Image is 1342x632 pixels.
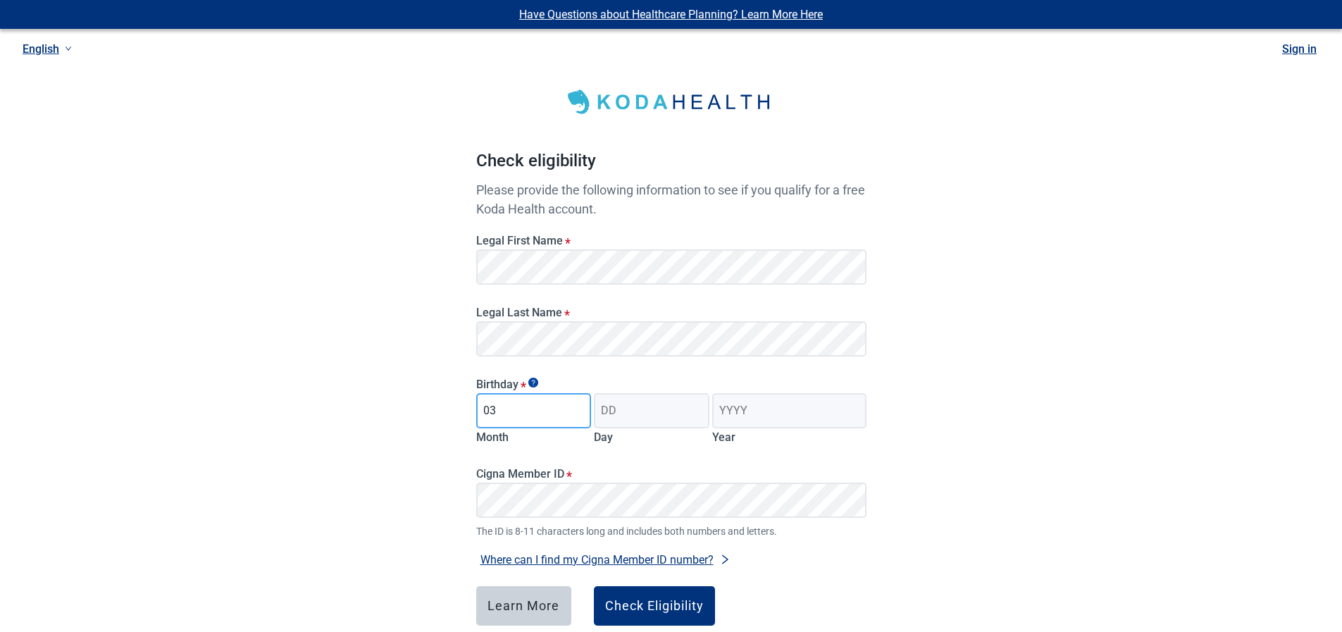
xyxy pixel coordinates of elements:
[528,378,538,388] span: Show tooltip
[476,550,735,569] button: Where can I find my Cigna Member ID number?
[476,306,866,319] label: Legal Last Name
[476,430,509,444] label: Month
[65,45,72,52] span: down
[594,393,709,428] input: Birth day
[476,180,866,218] p: Please provide the following information to see if you qualify for a free Koda Health account.
[476,523,866,539] span: The ID is 8-11 characters long and includes both numbers and letters.
[476,148,866,180] h1: Check eligibility
[605,599,704,613] div: Check Eligibility
[17,37,77,61] a: Current language: English
[476,586,571,626] button: Learn More
[476,378,866,391] legend: Birthday
[594,586,715,626] button: Check Eligibility
[1282,42,1317,56] a: Sign in
[719,554,731,565] span: right
[487,599,559,613] div: Learn More
[476,467,866,481] label: Cigna Member ID
[594,430,613,444] label: Day
[476,234,866,247] label: Legal First Name
[712,430,735,444] label: Year
[559,85,784,120] img: Koda Health
[519,8,823,21] a: Have Questions about Healthcare Planning? Learn More Here
[476,393,592,428] input: Birth month
[712,393,866,428] input: Birth year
